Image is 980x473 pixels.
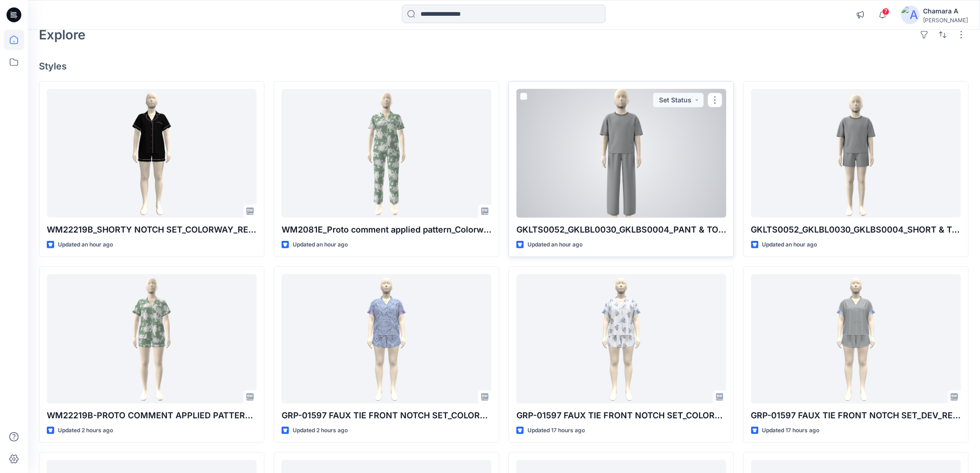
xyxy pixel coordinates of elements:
[47,223,257,236] p: WM22219B_SHORTY NOTCH SET_COLORWAY_REV16
[47,274,257,403] a: WM22219B-PROTO COMMENT APPLIED PATTERN_COLORWAY_REV9
[516,274,726,403] a: GRP-01597 FAUX TIE FRONT NOTCH SET_COLORWAY_REV5
[282,274,491,403] a: GRP-01597 FAUX TIE FRONT NOTCH SET_COLORWAY_REV6
[751,223,961,236] p: GKLTS0052_GKLBL0030_GKLBS0004_SHORT & TOP_REV1
[923,17,968,24] div: [PERSON_NAME]
[751,409,961,422] p: GRP-01597 FAUX TIE FRONT NOTCH SET_DEV_REV5
[58,240,113,250] p: Updated an hour ago
[762,240,817,250] p: Updated an hour ago
[751,89,961,218] a: GKLTS0052_GKLBL0030_GKLBS0004_SHORT & TOP_REV1
[516,223,726,236] p: GKLTS0052_GKLBL0030_GKLBS0004_PANT & TOP_REV1
[39,27,86,42] h2: Explore
[293,240,348,250] p: Updated an hour ago
[882,8,890,15] span: 7
[516,89,726,218] a: GKLTS0052_GKLBL0030_GKLBS0004_PANT & TOP_REV1
[528,426,585,435] p: Updated 17 hours ago
[47,409,257,422] p: WM22219B-PROTO COMMENT APPLIED PATTERN_COLORWAY_REV9
[282,89,491,218] a: WM2081E_Proto comment applied pattern_Colorway_REV8
[516,409,726,422] p: GRP-01597 FAUX TIE FRONT NOTCH SET_COLORWAY_REV5
[47,89,257,218] a: WM22219B_SHORTY NOTCH SET_COLORWAY_REV16
[528,240,583,250] p: Updated an hour ago
[293,426,348,435] p: Updated 2 hours ago
[751,274,961,403] a: GRP-01597 FAUX TIE FRONT NOTCH SET_DEV_REV5
[282,223,491,236] p: WM2081E_Proto comment applied pattern_Colorway_REV8
[762,426,820,435] p: Updated 17 hours ago
[282,409,491,422] p: GRP-01597 FAUX TIE FRONT NOTCH SET_COLORWAY_REV6
[901,6,920,24] img: avatar
[58,426,113,435] p: Updated 2 hours ago
[39,61,969,72] h4: Styles
[923,6,968,17] div: Chamara A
